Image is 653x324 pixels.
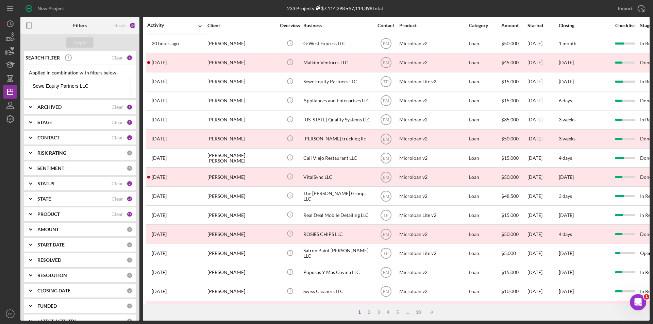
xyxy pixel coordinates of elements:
div: Clear [112,196,123,202]
span: 1 [644,294,649,300]
div: $7,114,398 [314,5,345,11]
time: 2025-08-19 18:11 [152,270,167,275]
time: 3 days [559,193,572,199]
div: [DATE] [528,302,558,320]
div: Loan [469,111,501,129]
span: $48,500 [501,193,519,199]
div: 0 [127,288,133,294]
div: 0 [127,303,133,309]
b: STATUS [37,181,54,186]
div: Loan [469,283,501,301]
time: 2025-08-06 23:19 [152,289,167,294]
b: Filters [73,23,87,28]
div: ROSIES CHIPS LLC [303,225,371,243]
div: [PERSON_NAME] [207,283,275,301]
div: Microloan Lite v2 [399,73,467,91]
div: [PERSON_NAME] [207,35,275,53]
div: [DATE] [528,206,558,224]
b: CLOSING DATE [37,288,70,293]
div: Loan [469,73,501,91]
text: BM [383,270,389,275]
div: Loan [469,263,501,282]
div: Loan [469,187,501,205]
div: [DATE] [528,187,558,205]
time: 2025-08-21 14:22 [152,251,167,256]
div: Category [469,23,501,28]
text: TP [383,213,388,218]
div: Closing [559,23,610,28]
time: 2025-09-03 00:58 [152,155,167,161]
b: STAGE [37,120,52,125]
time: 2025-09-10 17:39 [152,98,167,103]
div: Applied in combination with filters below [29,70,131,75]
time: 2025-09-29 21:00 [152,41,179,46]
div: Microloan v2 [399,283,467,301]
time: [DATE] [559,174,574,180]
div: 2 [364,309,374,315]
div: 3 [374,309,383,315]
div: Microloan v2 [399,187,467,205]
div: [DATE] [528,149,558,167]
text: TP [383,251,388,256]
div: Clear [112,211,123,217]
time: 2025-09-19 00:30 [152,79,167,84]
b: LATEST ACTIVITY [37,319,76,324]
div: Loan [469,149,501,167]
div: Overview [277,23,303,28]
div: Loan [469,206,501,224]
time: 2025-09-07 01:28 [152,117,167,122]
time: 3 weeks [559,117,575,122]
b: SENTIMENT [37,166,64,171]
time: [DATE] [559,59,574,65]
div: Activity [147,22,177,28]
div: Export [618,2,633,15]
div: 0 [127,165,133,171]
div: Satron Paint [PERSON_NAME] LLC [303,244,371,262]
div: [PERSON_NAME] trucking llc [303,130,371,148]
button: Apply [66,37,94,48]
div: [PERSON_NAME] [207,54,275,72]
div: $15,000 [501,149,527,167]
text: CP [8,312,12,316]
div: Product [399,23,467,28]
div: 10 [412,309,424,315]
div: Checklist [610,23,639,28]
button: New Project [20,2,71,15]
div: [DATE] [528,111,558,129]
b: START DATE [37,242,65,248]
time: [DATE] [559,269,574,275]
text: BM [383,99,389,103]
div: Reset [114,23,126,28]
b: FUNDED [37,303,57,309]
div: 0 [127,242,133,248]
div: Loan [469,130,501,148]
b: ARCHIVED [37,104,62,110]
div: Loan [469,225,501,243]
text: BM [383,289,389,294]
time: 2025-08-25 17:41 [152,232,167,237]
div: 2 [127,104,133,110]
iframe: Intercom live chat [630,294,646,310]
div: [PERSON_NAME] [PERSON_NAME] [207,149,275,167]
div: Microloan v2 [399,111,467,129]
b: PRODUCT [37,211,60,217]
div: $15,000 [501,92,527,110]
span: $50,000 [501,40,519,46]
time: 2025-08-26 00:37 [152,212,167,218]
div: Clear [112,135,123,140]
div: 0 [127,226,133,233]
div: Clear [112,55,123,61]
div: 0 [127,272,133,278]
div: Microloan v2 [399,35,467,53]
div: [DATE] [528,283,558,301]
div: Microloan Lite v2 [399,244,467,262]
div: 5 [127,119,133,125]
b: RISK RATING [37,150,66,156]
div: [PERSON_NAME] [207,206,275,224]
div: [DATE] [528,263,558,282]
div: [PERSON_NAME] [207,111,275,129]
div: 1 [127,55,133,61]
time: 4 days [559,155,572,161]
time: 1 month [559,40,576,46]
div: 5 [393,309,402,315]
